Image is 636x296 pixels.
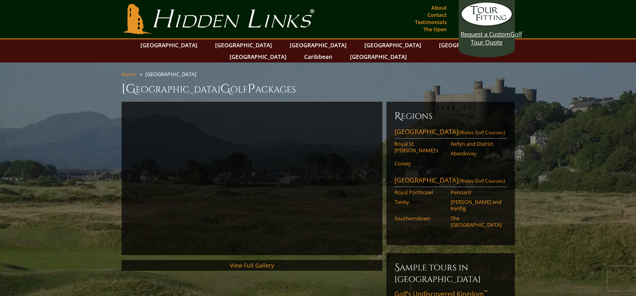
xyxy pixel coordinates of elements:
[300,51,336,62] a: Caribbean
[451,199,502,212] a: [PERSON_NAME] and Kenfig
[451,189,502,195] a: Pennard
[220,81,230,97] span: G
[122,70,136,78] a: Home
[394,215,445,221] a: Southerndown
[286,39,351,51] a: [GEOGRAPHIC_DATA]
[429,2,449,13] a: About
[145,70,199,78] li: [GEOGRAPHIC_DATA]
[394,189,445,195] a: Royal Porthcawl
[425,9,449,20] a: Contact
[394,127,507,139] a: [GEOGRAPHIC_DATA](Wales Golf Courses)
[226,51,291,62] a: [GEOGRAPHIC_DATA]
[360,39,425,51] a: [GEOGRAPHIC_DATA]
[451,150,502,157] a: Aberdovey
[458,129,505,136] span: (Wales Golf Courses)
[413,16,449,28] a: Testimonials
[394,199,445,205] a: Tenby
[346,51,411,62] a: [GEOGRAPHIC_DATA]
[130,110,374,247] iframe: Sir-Nick-on-Wales
[435,39,500,51] a: [GEOGRAPHIC_DATA]
[461,2,513,46] a: Request a CustomGolf Tour Quote
[458,177,505,184] span: (Wales Golf Courses)
[451,141,502,147] a: Nefyn and District
[394,110,507,123] h6: Regions
[394,176,507,187] a: [GEOGRAPHIC_DATA](Wales Golf Courses)
[451,215,502,228] a: The [GEOGRAPHIC_DATA]
[394,160,445,167] a: Conwy
[230,262,274,269] a: View Full Gallery
[248,81,255,97] span: P
[136,39,201,51] a: [GEOGRAPHIC_DATA]
[211,39,276,51] a: [GEOGRAPHIC_DATA]
[394,141,445,154] a: Royal St. [PERSON_NAME]’s
[484,289,488,296] sup: ™
[461,30,510,38] span: Request a Custom
[122,81,515,97] h1: [GEOGRAPHIC_DATA] olf ackages
[421,24,449,35] a: The Open
[394,261,507,285] h6: Sample Tours in [GEOGRAPHIC_DATA]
